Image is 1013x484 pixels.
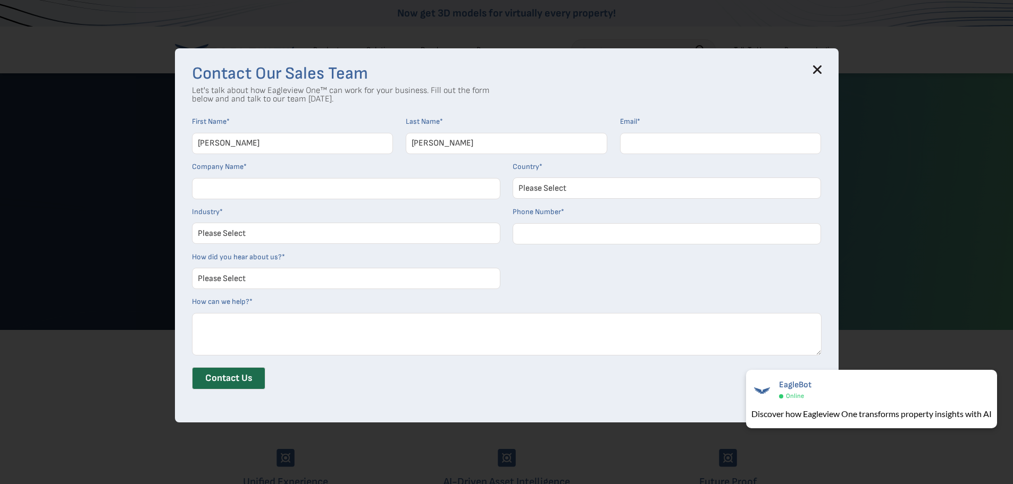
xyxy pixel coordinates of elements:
[751,407,992,420] div: Discover how Eagleview One transforms property insights with AI
[620,117,637,126] span: Email
[786,392,804,400] span: Online
[751,380,773,401] img: EagleBot
[192,207,220,216] span: Industry
[192,297,249,306] span: How can we help?
[192,367,265,389] input: Contact Us
[513,162,539,171] span: Country
[406,117,440,126] span: Last Name
[192,65,822,82] h3: Contact Our Sales Team
[192,162,244,171] span: Company Name
[779,380,811,390] span: EagleBot
[513,207,561,216] span: Phone Number
[192,87,490,104] p: Let's talk about how Eagleview One™ can work for your business. Fill out the form below and and t...
[192,117,227,126] span: First Name
[192,252,282,261] span: How did you hear about us?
